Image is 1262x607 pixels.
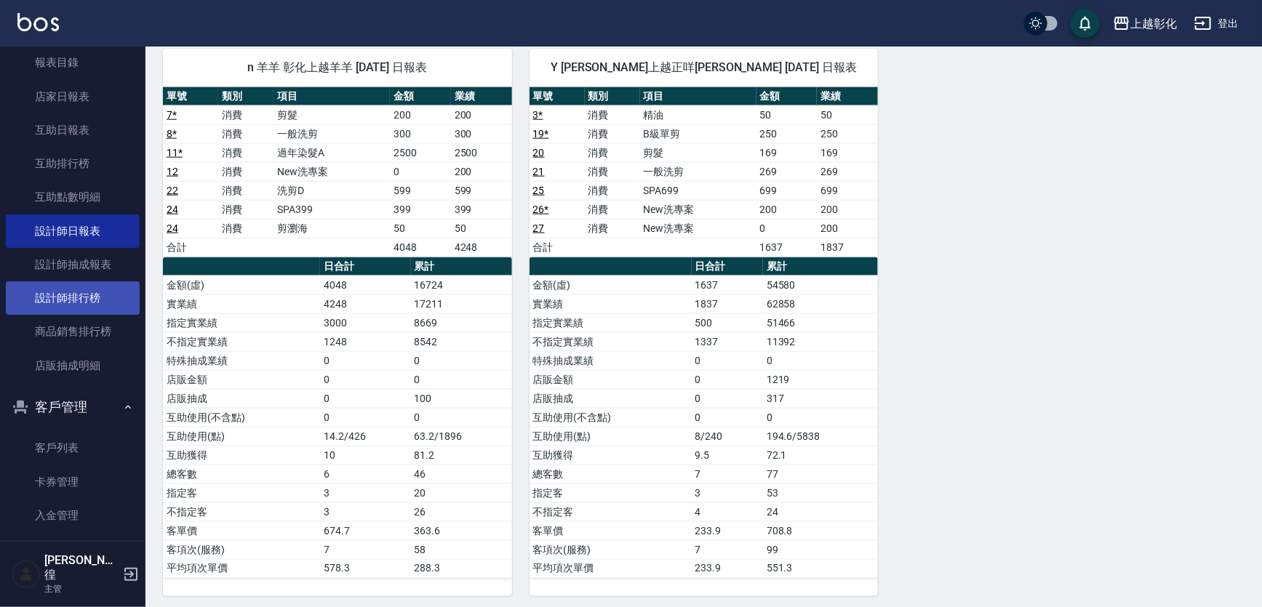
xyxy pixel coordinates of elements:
[6,180,140,214] a: 互助點數明細
[17,13,59,31] img: Logo
[390,105,451,124] td: 200
[640,124,756,143] td: B級單剪
[530,427,692,446] td: 互助使用(點)
[530,313,692,332] td: 指定實業績
[6,46,140,79] a: 報表目錄
[1071,9,1100,38] button: save
[1130,15,1177,33] div: 上越彰化
[163,294,320,313] td: 實業績
[320,408,410,427] td: 0
[1107,9,1183,39] button: 上越彰化
[320,540,410,559] td: 7
[451,238,512,257] td: 4248
[530,465,692,483] td: 總客數
[12,560,41,589] img: Person
[817,143,878,162] td: 169
[692,446,763,465] td: 9.5
[163,502,320,521] td: 不指定客
[390,143,451,162] td: 2500
[320,483,410,502] td: 3
[756,238,818,257] td: 1637
[273,219,390,238] td: 剪瀏海
[692,276,763,294] td: 1637
[411,332,512,351] td: 8542
[763,483,878,502] td: 53
[6,113,140,147] a: 互助日報表
[692,294,763,313] td: 1837
[530,521,692,540] td: 客單價
[6,538,140,576] button: 員工及薪資
[163,313,320,332] td: 指定實業績
[585,200,640,219] td: 消費
[763,502,878,521] td: 24
[817,162,878,181] td: 269
[320,389,410,408] td: 0
[163,465,320,483] td: 總客數
[411,294,512,313] td: 17211
[6,80,140,113] a: 店家日報表
[763,294,878,313] td: 62858
[451,181,512,200] td: 599
[320,427,410,446] td: 14.2/426
[530,87,585,106] th: 單號
[163,559,320,578] td: 平均項次單價
[756,105,818,124] td: 50
[320,559,410,578] td: 578.3
[320,502,410,521] td: 3
[763,276,878,294] td: 54580
[817,200,878,219] td: 200
[763,465,878,483] td: 77
[320,257,410,276] th: 日合計
[163,521,320,540] td: 客單價
[640,181,756,200] td: SPA699
[167,166,178,177] a: 12
[6,147,140,180] a: 互助排行榜
[530,389,692,408] td: 店販抽成
[6,315,140,348] a: 商品銷售排行榜
[390,162,451,181] td: 0
[585,181,640,200] td: 消費
[530,408,692,427] td: 互助使用(不含點)
[530,559,692,578] td: 平均項次單價
[756,162,818,181] td: 269
[320,521,410,540] td: 674.7
[163,446,320,465] td: 互助獲得
[411,389,512,408] td: 100
[218,200,273,219] td: 消費
[763,446,878,465] td: 72.1
[585,219,640,238] td: 消費
[6,499,140,532] a: 入金管理
[817,124,878,143] td: 250
[756,200,818,219] td: 200
[756,124,818,143] td: 250
[763,332,878,351] td: 11392
[167,185,178,196] a: 22
[763,351,878,370] td: 0
[411,313,512,332] td: 8669
[692,351,763,370] td: 0
[320,465,410,483] td: 6
[411,370,512,389] td: 0
[163,427,320,446] td: 互助使用(點)
[533,166,545,177] a: 21
[218,162,273,181] td: 消費
[320,370,410,389] td: 0
[692,389,763,408] td: 0
[763,521,878,540] td: 708.8
[530,502,692,521] td: 不指定客
[585,105,640,124] td: 消費
[273,87,390,106] th: 項目
[530,446,692,465] td: 互助獲得
[817,219,878,238] td: 200
[44,582,119,595] p: 主管
[411,427,512,446] td: 63.2/1896
[411,521,512,540] td: 363.6
[218,143,273,162] td: 消費
[163,540,320,559] td: 客項次(服務)
[218,219,273,238] td: 消費
[451,105,512,124] td: 200
[320,351,410,370] td: 0
[411,502,512,521] td: 26
[692,483,763,502] td: 3
[451,162,512,181] td: 200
